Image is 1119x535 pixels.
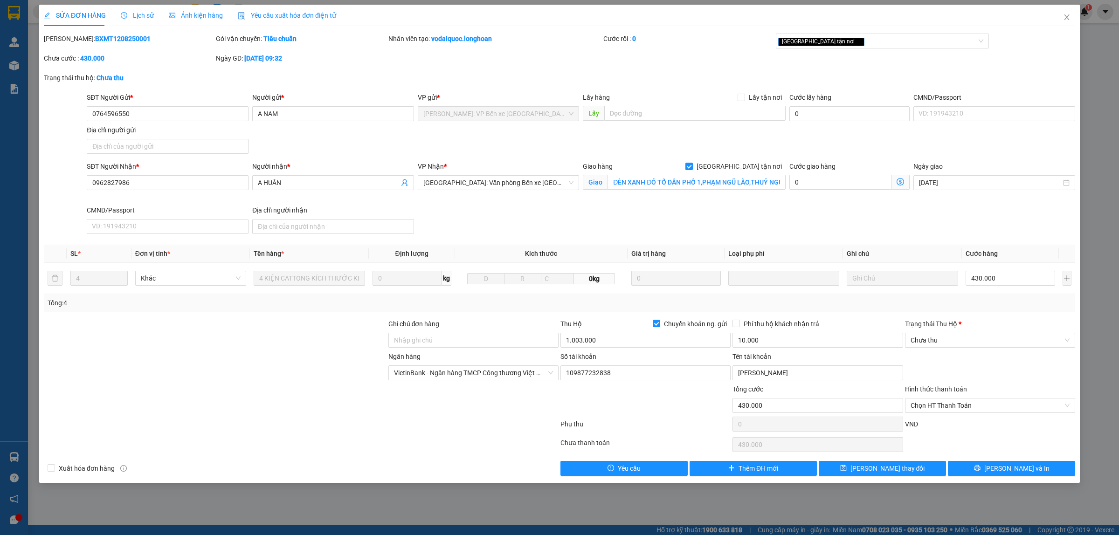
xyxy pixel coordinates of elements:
th: Ghi chú [843,245,961,263]
span: Tổng cước [732,385,763,393]
label: Cước giao hàng [789,163,836,170]
span: Chưa thu [911,333,1070,347]
span: info-circle [120,465,127,472]
input: 0 [631,271,721,286]
span: SL [70,250,78,257]
b: 430.000 [80,55,104,62]
button: exclamation-circleYêu cầu [560,461,688,476]
input: Dọc đường [604,106,786,121]
label: Cước lấy hàng [789,94,831,101]
span: Hồ Chí Minh: VP Bến xe Miền Tây (Quận Bình Tân) [423,107,574,121]
span: dollar-circle [897,178,904,185]
span: VP Nhận [418,163,444,170]
div: CMND/Passport [913,92,1075,103]
b: vodaiquoc.longhoan [431,35,492,42]
span: [PERSON_NAME] và In [984,463,1050,473]
button: printer[PERSON_NAME] và In [948,461,1075,476]
input: Cước lấy hàng [789,106,910,121]
button: save[PERSON_NAME] thay đổi [819,461,946,476]
span: Giá trị hàng [631,250,666,257]
button: plus [1063,271,1071,286]
span: user-add [401,179,408,186]
input: Số tài khoản [560,365,731,380]
span: 0kg [574,273,615,284]
span: SỬA ĐƠN HÀNG [44,12,106,19]
div: Nhân viên tạo: [388,34,602,44]
span: Phí thu hộ khách nhận trả [740,319,823,329]
span: Khác [141,271,241,285]
label: Số tài khoản [560,353,596,360]
b: 0 [632,35,636,42]
b: BXMT1208250001 [95,35,151,42]
span: edit [44,12,50,19]
b: Tiêu chuẩn [263,35,297,42]
label: Ghi chú đơn hàng [388,320,440,328]
div: Ngày GD: [216,53,386,63]
b: Chưa thu [97,74,124,82]
input: VD: Bàn, Ghế [254,271,365,286]
span: VND [905,420,918,428]
span: Xuất hóa đơn hàng [55,463,118,473]
span: close [1063,14,1071,21]
div: Địa chỉ người gửi [87,125,249,135]
span: clock-circle [121,12,127,19]
span: Cước hàng [966,250,998,257]
span: Lịch sử [121,12,154,19]
div: SĐT Người Gửi [87,92,249,103]
span: exclamation-circle [608,465,614,472]
input: Địa chỉ của người gửi [87,139,249,154]
span: [GEOGRAPHIC_DATA] tận nơi [778,38,864,46]
span: Đơn vị tính [135,250,170,257]
b: [DATE] 09:32 [244,55,282,62]
span: Hải Phòng: Văn phòng Bến xe Thượng Lý [423,176,574,190]
span: VietinBank - Ngân hàng TMCP Công thương Việt Nam [394,366,553,380]
input: Ghi Chú [847,271,958,286]
div: Phụ thu [559,419,732,435]
input: Tên tài khoản [732,365,903,380]
span: Thu Hộ [560,320,582,328]
th: Loại phụ phí [725,245,843,263]
div: [PERSON_NAME]: [44,34,214,44]
input: Địa chỉ của người nhận [252,219,414,234]
input: Giao tận nơi [608,175,786,190]
span: Chuyển khoản ng. gửi [660,319,731,329]
input: C [541,273,574,284]
button: plusThêm ĐH mới [690,461,817,476]
input: R [504,273,541,284]
div: Tổng: 4 [48,298,432,308]
img: icon [238,12,245,20]
span: Thêm ĐH mới [739,463,778,473]
span: picture [169,12,175,19]
span: kg [442,271,451,286]
div: Trạng thái Thu Hộ [905,319,1075,329]
span: Lấy tận nơi [745,92,786,103]
button: delete [48,271,62,286]
span: Định lượng [395,250,428,257]
label: Ngày giao [913,163,943,170]
button: Close [1054,5,1080,31]
span: Tên hàng [254,250,284,257]
div: CMND/Passport [87,205,249,215]
div: SĐT Người Nhận [87,161,249,171]
span: Kích thước [525,250,557,257]
label: Hình thức thanh toán [905,385,967,393]
span: Yêu cầu [618,463,641,473]
label: Tên tài khoản [732,353,771,360]
span: Giao hàng [583,163,613,170]
div: VP gửi [418,92,580,103]
span: close [856,39,861,44]
input: Cước giao hàng [789,175,891,190]
span: printer [974,465,981,472]
div: Chưa thanh toán [559,438,732,454]
span: Yêu cầu xuất hóa đơn điện tử [238,12,336,19]
span: Lấy [583,106,604,121]
span: [PERSON_NAME] thay đổi [850,463,925,473]
span: Chọn HT Thanh Toán [911,398,1070,412]
input: Ghi chú đơn hàng [388,333,559,348]
span: save [840,465,847,472]
span: Lấy hàng [583,94,610,101]
div: Địa chỉ người nhận [252,205,414,215]
div: Người nhận [252,161,414,171]
div: Cước rồi : [603,34,774,44]
div: Gói vận chuyển: [216,34,386,44]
